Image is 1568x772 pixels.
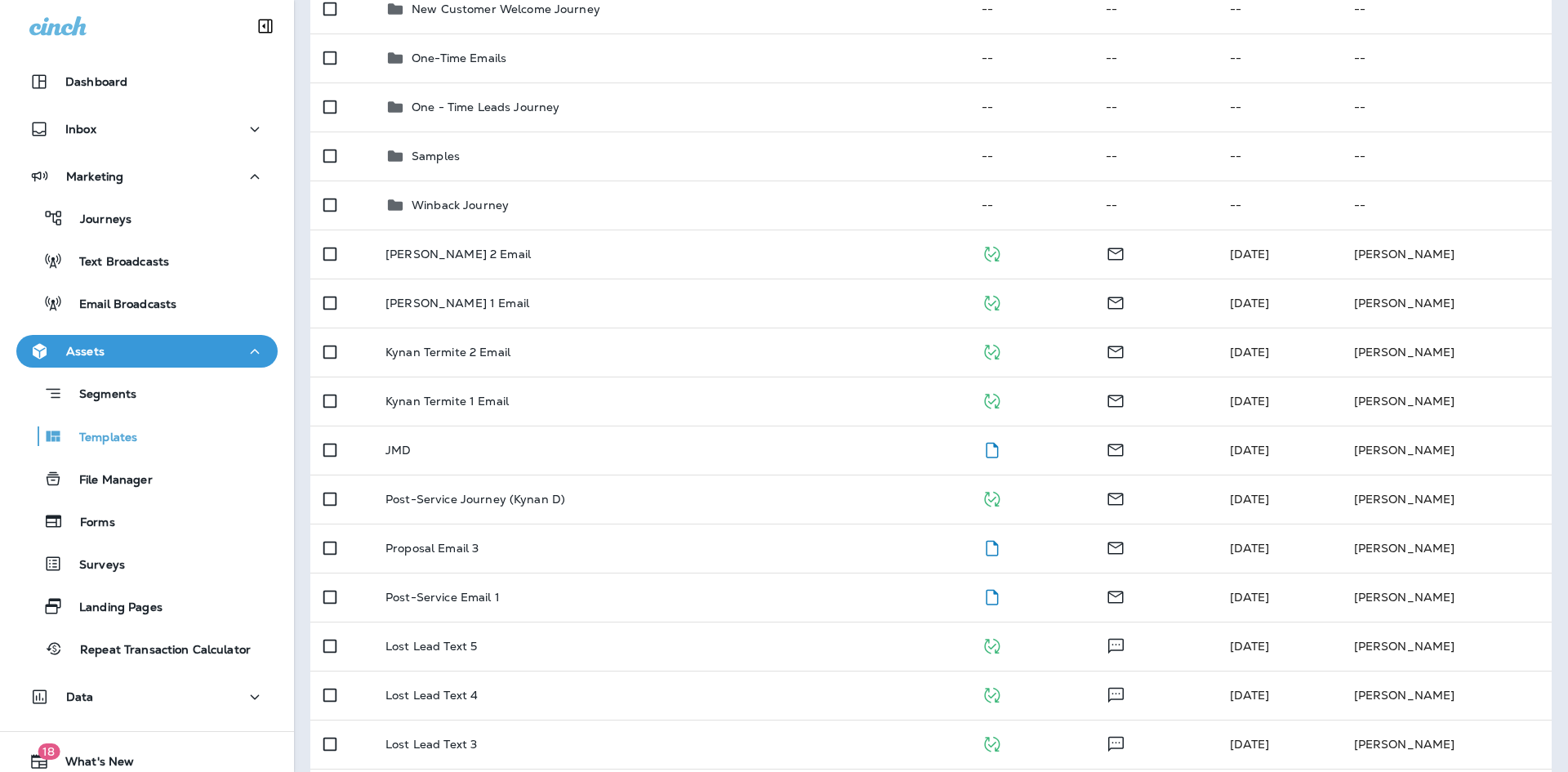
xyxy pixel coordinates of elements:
td: -- [1341,181,1552,230]
button: Collapse Sidebar [243,10,288,42]
button: Templates [16,419,278,453]
td: [PERSON_NAME] [1341,720,1552,769]
p: One - Time Leads Journey [412,100,559,114]
button: Landing Pages [16,589,278,623]
span: Published [982,637,1002,652]
p: Templates [63,431,137,446]
td: -- [1341,132,1552,181]
p: [PERSON_NAME] 2 Email [385,248,531,261]
span: Jack Dayen [1230,443,1270,457]
p: New Customer Welcome Journey [412,2,600,16]
p: Inbox [65,123,96,136]
p: Segments [63,387,136,404]
p: Repeat Transaction Calculator [64,643,251,658]
span: Anthony Olivias [1230,296,1270,310]
p: File Manager [63,473,153,489]
span: Draft [982,588,1002,603]
td: [PERSON_NAME] [1341,230,1552,279]
p: Samples [412,149,460,163]
button: Dashboard [16,65,278,98]
span: Anthony Olivias [1230,247,1270,261]
span: Anthony Olivias [1230,345,1270,359]
p: Marketing [66,170,123,183]
p: Post-Service Email 1 [385,591,500,604]
p: Surveys [63,558,125,573]
span: Text [1106,637,1126,652]
button: Surveys [16,547,278,581]
p: One-Time Emails [412,51,506,65]
span: Email [1106,441,1125,456]
p: Lost Lead Text 3 [385,738,477,751]
p: Forms [64,515,115,531]
p: Winback Journey [412,199,509,212]
button: Data [16,681,278,713]
td: -- [1217,33,1341,83]
button: Segments [16,376,278,411]
td: [PERSON_NAME] [1341,377,1552,426]
td: -- [1093,132,1217,181]
td: -- [1341,33,1552,83]
p: Post-Service Journey (Kynan D) [385,493,565,506]
p: Kynan Termite 2 Email [385,346,510,359]
td: -- [1341,83,1552,132]
td: [PERSON_NAME] [1341,524,1552,573]
td: [PERSON_NAME] [1341,622,1552,671]
span: Anthony Olivias [1230,688,1270,703]
span: Anthony Olivias [1230,639,1270,654]
td: -- [969,33,1093,83]
span: Text [1106,735,1126,750]
span: Published [982,294,1002,309]
p: Text Broadcasts [63,255,169,270]
p: Dashboard [65,75,127,88]
button: Journeys [16,201,278,235]
button: Marketing [16,160,278,193]
td: [PERSON_NAME] [1341,279,1552,328]
p: Email Broadcasts [63,297,176,313]
span: Draft [982,441,1002,456]
span: Email [1106,294,1125,309]
span: Published [982,245,1002,260]
span: Anthony Olivias [1230,492,1270,506]
p: Data [66,690,94,703]
button: Inbox [16,113,278,145]
td: [PERSON_NAME] [1341,328,1552,377]
td: -- [1093,33,1217,83]
p: JMD [385,444,411,457]
td: -- [969,83,1093,132]
p: Proposal Email 3 [385,542,479,555]
span: Text [1106,686,1126,701]
span: Email [1106,588,1125,603]
span: Anthony Olivias [1230,737,1270,752]
td: -- [1093,83,1217,132]
td: -- [1217,83,1341,132]
p: [PERSON_NAME] 1 Email [385,297,529,310]
span: Published [982,343,1002,358]
button: Repeat Transaction Calculator [16,631,278,666]
span: Email [1106,539,1125,554]
span: Email [1106,490,1125,505]
span: Email [1106,343,1125,358]
span: Email [1106,392,1125,407]
button: Email Broadcasts [16,286,278,320]
button: Text Broadcasts [16,243,278,278]
span: Email [1106,245,1125,260]
span: Draft [982,539,1002,554]
span: Anthony Olivias [1230,590,1270,605]
button: Forms [16,504,278,538]
td: -- [969,181,1093,230]
button: File Manager [16,462,278,496]
span: Anthony Olivias [1230,394,1270,408]
span: Published [982,686,1002,701]
span: Published [982,490,1002,505]
td: -- [1217,132,1341,181]
td: -- [969,132,1093,181]
span: Anthony Olivias [1230,541,1270,556]
td: -- [1217,181,1341,230]
p: Lost Lead Text 4 [385,689,478,702]
td: -- [1093,181,1217,230]
p: Kynan Termite 1 Email [385,395,509,408]
p: Lost Lead Text 5 [385,640,477,653]
span: 18 [38,743,60,760]
td: [PERSON_NAME] [1341,475,1552,524]
p: Journeys [64,212,131,228]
